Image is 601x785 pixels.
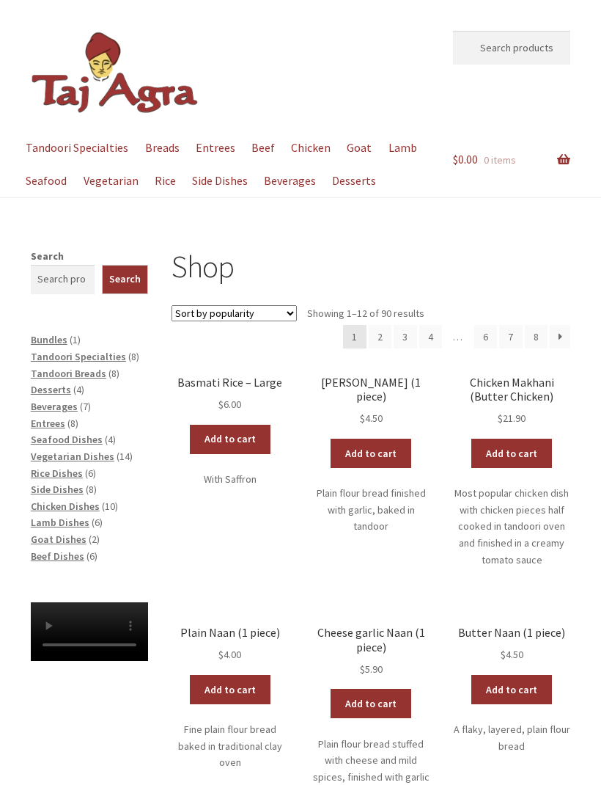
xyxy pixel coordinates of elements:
span: $ [498,412,503,425]
span: $ [453,152,458,167]
input: Search products… [453,31,570,65]
a: Beef Dishes [31,549,84,563]
h1: Shop [172,248,570,285]
a: Beverages [31,400,78,413]
a: Page 2 [369,325,392,348]
span: 8 [70,417,75,430]
span: 2 [92,533,97,546]
p: Most popular chicken dish with chicken pieces half cooked in tandoori oven and finished in a crea... [453,485,570,568]
span: Page 1 [343,325,366,348]
a: Side Dishes [31,483,84,496]
a: Chicken [284,131,338,164]
a: Add to cart: “Plain Naan (1 piece)” [190,675,270,704]
a: Page 3 [394,325,417,348]
bdi: 4.00 [218,648,241,661]
h2: Cheese garlic Naan (1 piece) [312,626,429,654]
bdi: 5.90 [360,662,383,676]
a: Chicken Dishes [31,500,100,513]
a: Add to cart: “Garlic Naan (1 piece)” [331,439,411,468]
bdi: 21.90 [498,412,526,425]
a: Seafood [19,164,74,197]
a: Lamb Dishes [31,516,89,529]
span: 14 [119,450,130,463]
p: Plain flour bread finished with garlic, baked in tandoor [312,485,429,535]
a: Page 7 [499,325,523,348]
a: Tandoori Specialties [19,131,136,164]
bdi: 4.50 [501,648,523,661]
span: 8 [89,483,94,496]
span: 1 [73,333,78,346]
h2: [PERSON_NAME] (1 piece) [312,376,429,404]
img: Dickson | Taj Agra Indian Restaurant [31,31,199,115]
a: [PERSON_NAME] (1 piece) $4.50 [312,376,429,427]
a: Lamb [381,131,424,164]
a: → [550,325,570,348]
bdi: 4.50 [360,412,383,425]
span: Seafood Dishes [31,433,103,446]
nav: Product Pagination [343,325,570,348]
a: Vegetarian [76,164,145,197]
a: Beverages [257,164,323,197]
a: Breads [138,131,186,164]
p: Fine plain flour bread baked in traditional clay oven [172,721,289,771]
a: Add to cart: “Cheese garlic Naan (1 piece)” [331,689,411,718]
a: Plain Naan (1 piece) $4.00 [172,626,289,663]
a: Goat Dishes [31,533,86,546]
a: Entrees [31,417,65,430]
p: With Saffron [172,471,289,488]
span: Vegetarian Dishes [31,450,114,463]
h2: Chicken Makhani (Butter Chicken) [453,376,570,404]
a: Cheese garlic Naan (1 piece) $5.90 [312,626,429,677]
span: 4 [108,433,113,446]
a: Rice [147,164,182,197]
a: Page 8 [525,325,548,348]
span: 10 [105,500,115,513]
a: $0.00 0 items [453,131,570,189]
a: Add to cart: “Chicken Makhani (Butter Chicken)” [471,439,552,468]
a: Page 6 [474,325,498,348]
span: 6 [89,549,95,563]
span: 0 items [484,153,516,167]
a: Page 4 [419,325,443,348]
a: Tandoori Specialties [31,350,126,363]
select: Shop order [172,305,297,321]
a: Add to cart: “Basmati Rice - Large” [190,425,270,454]
h2: Butter Naan (1 piece) [453,626,570,640]
a: Chicken Makhani (Butter Chicken) $21.90 [453,376,570,427]
h2: Plain Naan (1 piece) [172,626,289,640]
span: 0.00 [453,152,478,167]
nav: Primary Navigation [31,131,429,197]
a: Rice Dishes [31,467,83,480]
a: Tandoori Breads [31,367,106,380]
span: 8 [131,350,136,363]
p: A flaky, layered, plain flour bread [453,721,570,754]
a: Basmati Rice – Large $6.00 [172,376,289,413]
a: Add to cart: “Butter Naan (1 piece)” [471,675,552,704]
a: Butter Naan (1 piece) $4.50 [453,626,570,663]
bdi: 6.00 [218,398,241,411]
a: Goat [340,131,379,164]
span: $ [360,412,365,425]
span: $ [218,648,224,661]
span: $ [501,648,506,661]
a: Desserts [31,383,71,396]
span: 8 [111,367,117,380]
a: Entrees [188,131,242,164]
input: Search products… [31,265,95,294]
a: Beef [244,131,281,164]
span: 7 [83,400,88,413]
a: Bundles [31,333,67,346]
label: Search [31,249,64,263]
span: 6 [95,516,100,529]
span: $ [360,662,365,676]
